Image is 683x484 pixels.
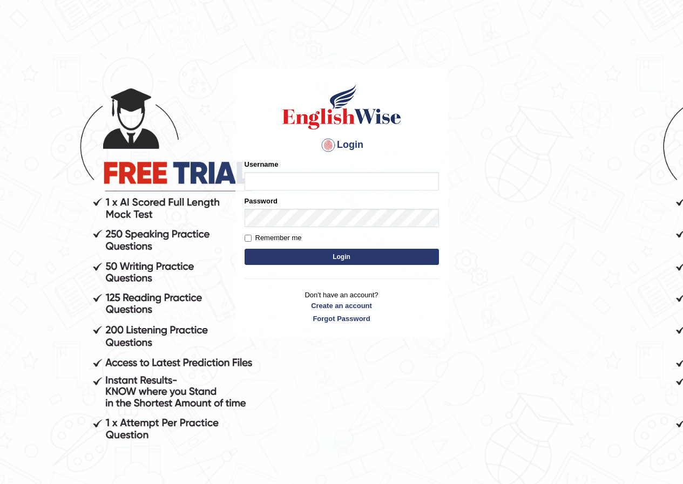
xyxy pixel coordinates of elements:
[245,290,439,323] p: Don't have an account?
[245,233,302,243] label: Remember me
[245,137,439,154] h4: Login
[280,83,403,131] img: Logo of English Wise sign in for intelligent practice with AI
[245,159,279,169] label: Username
[245,249,439,265] button: Login
[245,235,252,242] input: Remember me
[245,196,278,206] label: Password
[245,301,439,311] a: Create an account
[245,313,439,324] a: Forgot Password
